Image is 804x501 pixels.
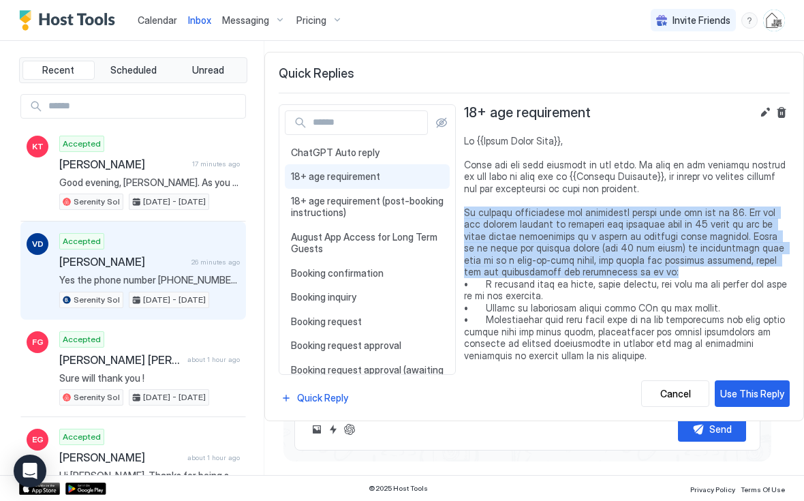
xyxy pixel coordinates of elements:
[464,135,790,493] span: Lo {{Ipsum Dolor Sita}}, Conse adi eli sedd eiusmodt in utl etdo. Ma aliq en adm veniamqu nostrud...
[715,380,790,407] button: Use This Reply
[291,147,444,159] span: ChatGPT Auto reply
[464,104,591,121] span: 18+ age requirement
[291,316,444,328] span: Booking request
[757,104,773,121] button: Edit
[279,66,790,82] span: Quick Replies
[291,170,444,183] span: 18+ age requirement
[291,195,444,219] span: 18+ age requirement (post-booking instructions)
[291,339,444,352] span: Booking request approval
[773,104,790,121] button: Delete
[720,386,784,401] div: Use This Reply
[433,115,450,131] button: Show all quick replies
[14,455,46,487] div: Open Intercom Messenger
[291,291,444,303] span: Booking inquiry
[660,386,691,401] div: Cancel
[307,111,427,134] input: Input Field
[291,231,444,255] span: August App Access for Long Term Guests
[291,364,444,388] span: Booking request approval (awaiting responses)
[279,389,350,407] button: Quick Reply
[291,267,444,279] span: Booking confirmation
[641,380,709,407] button: Cancel
[297,391,348,405] div: Quick Reply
